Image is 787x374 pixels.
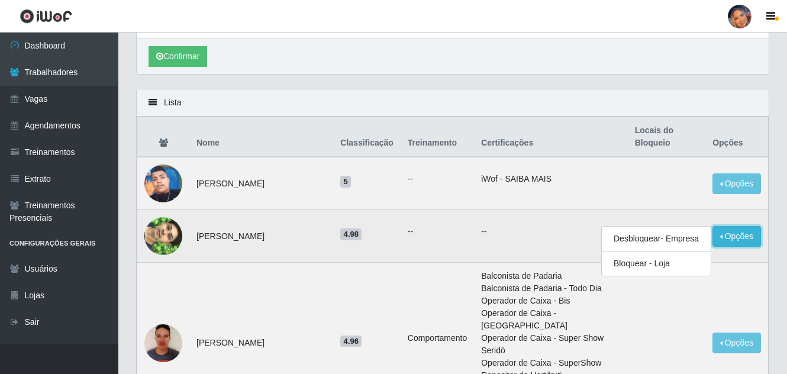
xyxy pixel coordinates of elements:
span: 4.98 [340,228,362,240]
button: Opções [712,333,761,353]
td: [PERSON_NAME] [189,210,333,263]
th: Treinamento [401,117,474,157]
button: Confirmar [149,46,207,67]
img: CoreUI Logo [20,9,72,24]
ul: -- [408,225,467,238]
th: Opções [705,117,768,157]
li: Empresa [635,225,698,238]
li: Operador de Caixa - Super Show Seridó [481,332,621,357]
li: Balconista de Padaria [481,270,621,282]
th: Certificações [474,117,628,157]
button: Bloquear - Loja [602,252,711,276]
button: Opções [712,173,761,194]
img: 1680666408767.jpeg [144,165,182,202]
li: iWof - SAIBA MAIS [481,173,621,185]
span: 5 [340,176,351,188]
li: Comportamento [408,332,467,344]
li: Operador de Caixa - SuperShow [481,357,621,369]
li: Operador de Caixa - [GEOGRAPHIC_DATA] [481,307,621,332]
li: Operador de Caixa - Bis [481,295,621,307]
th: Locais do Bloqueio [628,117,705,157]
th: Classificação [333,117,401,157]
span: 4.96 [340,336,362,347]
th: Nome [189,117,333,157]
img: 1600518412898.jpeg [144,318,182,368]
button: Opções [712,226,761,247]
p: -- [481,225,621,238]
div: Lista [137,89,769,117]
img: 1750971978836.jpeg [144,202,182,270]
td: [PERSON_NAME] [189,157,333,210]
li: Balconista de Padaria - Todo Dia [481,282,621,295]
button: Desbloquear - Empresa [602,227,711,252]
ul: -- [408,173,467,185]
